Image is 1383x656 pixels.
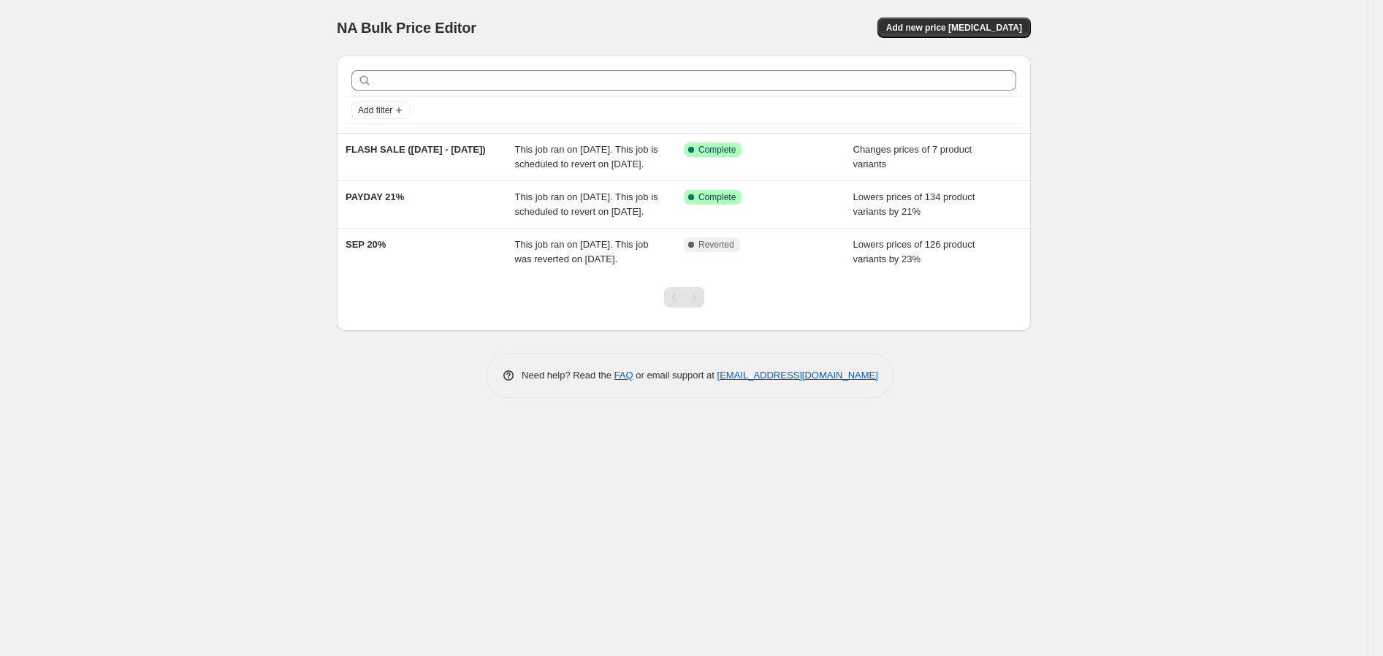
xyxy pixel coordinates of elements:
[877,18,1031,38] button: Add new price [MEDICAL_DATA]
[633,370,717,381] span: or email support at
[346,191,404,202] span: PAYDAY 21%
[698,191,736,203] span: Complete
[351,102,410,119] button: Add filter
[515,191,658,217] span: This job ran on [DATE]. This job is scheduled to revert on [DATE].
[886,22,1022,34] span: Add new price [MEDICAL_DATA]
[717,370,878,381] a: [EMAIL_ADDRESS][DOMAIN_NAME]
[346,144,486,155] span: FLASH SALE ([DATE] - [DATE])
[614,370,633,381] a: FAQ
[698,144,736,156] span: Complete
[515,144,658,169] span: This job ran on [DATE]. This job is scheduled to revert on [DATE].
[358,104,392,116] span: Add filter
[698,239,734,251] span: Reverted
[522,370,614,381] span: Need help? Read the
[515,239,649,264] span: This job ran on [DATE]. This job was reverted on [DATE].
[664,287,704,308] nav: Pagination
[853,144,972,169] span: Changes prices of 7 product variants
[337,20,476,36] span: NA Bulk Price Editor
[346,239,386,250] span: SEP 20%
[853,239,975,264] span: Lowers prices of 126 product variants by 23%
[853,191,975,217] span: Lowers prices of 134 product variants by 21%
